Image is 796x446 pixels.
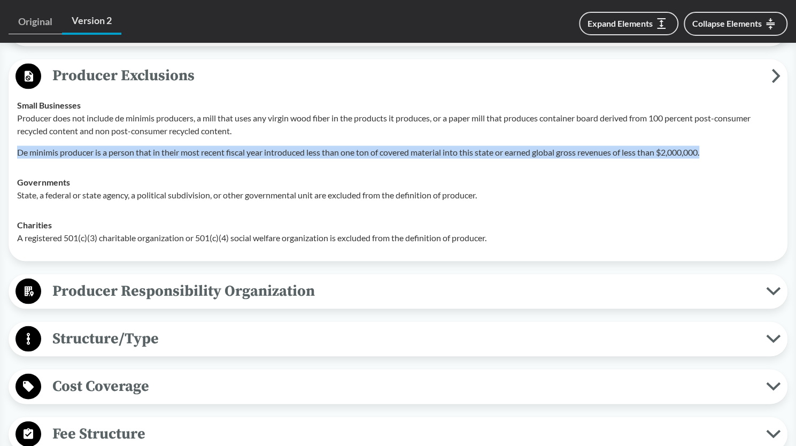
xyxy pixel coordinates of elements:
p: Producer does not include de minimis producers, a mill that uses any virgin wood fiber in the pro... [17,111,779,137]
button: Producer Exclusions [12,63,784,90]
strong: Small Businesses [17,99,81,110]
a: Original [9,10,62,34]
span: Cost Coverage [41,374,766,398]
a: Version 2 [62,9,121,35]
span: Producer Exclusions [41,64,771,88]
button: Producer Responsibility Organization [12,278,784,305]
button: Expand Elements [579,12,678,35]
p: State, a federal or state agency, a political subdivision, or other governmental unit are exclude... [17,188,779,201]
span: Structure/Type [41,326,766,350]
button: Collapse Elements [684,12,787,36]
span: Fee Structure [41,421,766,445]
button: Structure/Type [12,325,784,352]
span: Producer Responsibility Organization [41,279,766,303]
p: A registered 501(c)(3) charitable organization or 501(c)(4) social welfare organization is exclud... [17,231,779,244]
strong: Governments [17,176,70,187]
button: Cost Coverage [12,373,784,400]
p: De minimis producer is a person that in their most recent fiscal year introduced less than one to... [17,145,779,158]
strong: Charities [17,219,52,229]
